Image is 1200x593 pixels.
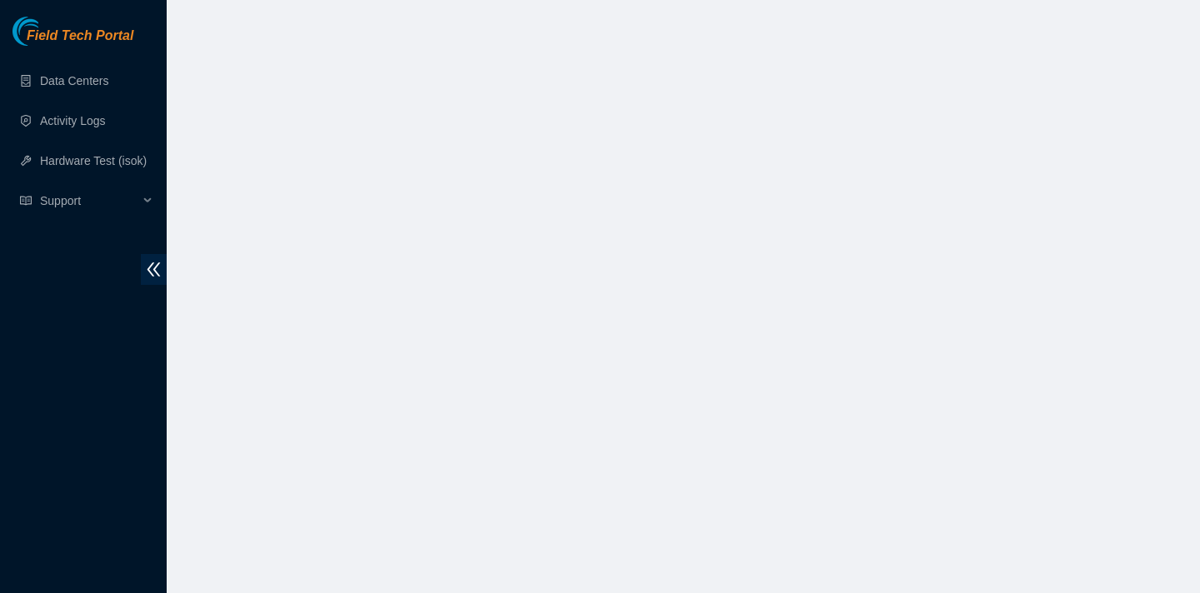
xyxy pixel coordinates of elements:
[20,195,32,207] span: read
[40,154,147,167] a: Hardware Test (isok)
[141,254,167,285] span: double-left
[40,114,106,127] a: Activity Logs
[40,74,108,87] a: Data Centers
[27,28,133,44] span: Field Tech Portal
[12,17,84,46] img: Akamai Technologies
[12,30,133,52] a: Akamai TechnologiesField Tech Portal
[40,184,138,217] span: Support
